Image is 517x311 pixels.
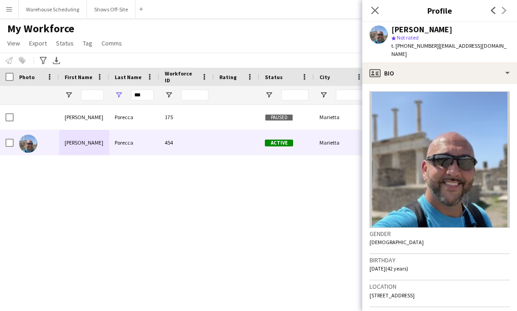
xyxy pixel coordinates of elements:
input: Status Filter Input [281,90,309,100]
span: Workforce ID [165,70,198,84]
span: t. [PHONE_NUMBER] [391,42,439,49]
span: Not rated [397,34,419,41]
span: Status [56,39,74,47]
button: Open Filter Menu [115,91,123,99]
span: Rating [219,74,237,80]
input: City Filter Input [336,90,363,100]
button: Open Filter Menu [265,91,273,99]
h3: Location [370,282,510,291]
span: Comms [101,39,122,47]
div: [PERSON_NAME] [59,105,109,130]
span: Status [265,74,283,80]
span: Paused [265,114,293,121]
a: Export [25,37,51,49]
a: Tag [79,37,96,49]
a: Status [52,37,77,49]
app-action-btn: Advanced filters [38,55,49,66]
span: [DATE] (42 years) [370,265,408,272]
a: View [4,37,24,49]
h3: Birthday [370,256,510,264]
img: Michael Porecca [19,135,37,153]
button: Open Filter Menu [319,91,328,99]
span: Tag [83,39,92,47]
span: First Name [65,74,92,80]
span: Last Name [115,74,142,80]
h3: Gender [370,230,510,238]
button: Open Filter Menu [165,91,173,99]
a: Comms [98,37,126,49]
span: Export [29,39,47,47]
img: Crew avatar or photo [370,91,510,228]
app-action-btn: Export XLSX [51,55,62,66]
input: Last Name Filter Input [131,90,154,100]
div: 454 [159,130,214,155]
input: Workforce ID Filter Input [181,90,208,100]
span: City [319,74,330,80]
div: [PERSON_NAME] [59,130,109,155]
span: Photo [19,74,35,80]
button: Open Filter Menu [65,91,73,99]
span: | [EMAIL_ADDRESS][DOMAIN_NAME] [391,42,507,57]
div: Bio [362,62,517,84]
span: View [7,39,20,47]
button: Shows Off-Site [87,0,136,18]
div: [PERSON_NAME] [391,25,452,34]
button: Warehouse Scheduling [19,0,87,18]
div: Porecca [109,130,159,155]
div: Marietta [314,105,369,130]
span: [STREET_ADDRESS] [370,292,415,299]
span: Active [265,140,293,146]
input: First Name Filter Input [81,90,104,100]
div: 175 [159,105,214,130]
span: [DEMOGRAPHIC_DATA] [370,239,424,246]
span: My Workforce [7,22,74,35]
div: Porecca [109,105,159,130]
div: Marietta [314,130,369,155]
h3: Profile [362,5,517,16]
